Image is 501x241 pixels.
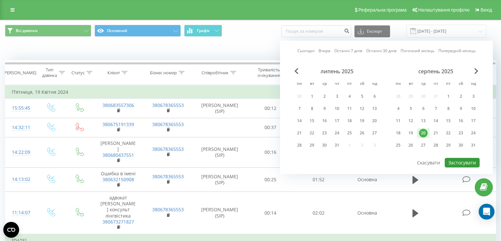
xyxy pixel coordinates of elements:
[444,141,453,150] div: 29
[332,79,342,89] abbr: четвер
[331,140,343,150] div: чт 31 лип 2025 р.
[320,141,329,150] div: 30
[345,117,354,125] div: 18
[331,128,343,138] div: чт 24 лип 2025 р.
[152,102,184,108] a: 380678365553
[308,104,316,113] div: 8
[368,116,381,126] div: нд 20 лип 2025 р.
[102,121,134,127] a: 380675191339
[16,28,38,33] span: Всі дзвінки
[442,140,455,150] div: пт 29 серп 2025 р.
[401,48,434,54] a: Поточний місяць
[457,129,465,137] div: 23
[306,104,318,114] div: вт 8 лип 2025 р.
[467,104,480,114] div: нд 10 серп 2025 р.
[343,116,356,126] div: пт 18 лип 2025 р.
[294,79,304,89] abbr: понеділок
[455,140,467,150] div: сб 30 серп 2025 р.
[455,128,467,138] div: сб 23 серп 2025 р.
[333,129,341,137] div: 24
[93,167,143,192] td: Ошибка в імені
[394,141,403,150] div: 25
[318,116,331,126] div: ср 16 лип 2025 р.
[431,79,441,89] abbr: четвер
[308,129,316,137] div: 22
[331,104,343,114] div: чт 10 лип 2025 р.
[320,79,329,89] abbr: середа
[394,104,403,113] div: 4
[342,167,392,192] td: Основна
[320,129,329,137] div: 23
[444,104,453,113] div: 8
[438,48,476,54] a: Попередній місяць
[12,206,29,219] div: 11:14:07
[370,79,379,89] abbr: неділя
[295,129,304,137] div: 21
[152,206,184,213] a: 380678365553
[370,104,379,113] div: 13
[358,7,407,13] span: Реферальна програма
[295,117,304,125] div: 14
[431,104,440,113] div: 7
[455,104,467,114] div: сб 9 серп 2025 р.
[469,104,478,113] div: 10
[107,70,120,76] div: Клієнт
[418,79,428,89] abbr: середа
[467,140,480,150] div: нд 31 серп 2025 р.
[293,68,381,75] div: липень 2025
[318,104,331,114] div: ср 9 лип 2025 р.
[293,128,306,138] div: пн 21 лип 2025 р.
[247,167,294,192] td: 00:25
[431,141,440,150] div: 28
[430,116,442,126] div: чт 14 серп 2025 р.
[417,140,430,150] div: ср 27 серп 2025 р.
[334,48,362,54] a: Останні 7 днів
[12,121,29,134] div: 14:32:11
[370,129,379,137] div: 27
[358,92,366,101] div: 5
[331,116,343,126] div: чт 17 лип 2025 р.
[152,173,184,180] a: 380678365553
[455,116,467,126] div: сб 16 серп 2025 р.
[358,117,366,125] div: 19
[404,140,417,150] div: вт 26 серп 2025 р.
[393,79,403,89] abbr: понеділок
[442,104,455,114] div: пт 8 серп 2025 р.
[333,92,341,101] div: 3
[306,116,318,126] div: вт 15 лип 2025 р.
[150,70,177,76] div: Бізнес номер
[152,121,184,127] a: 380678365553
[295,141,304,150] div: 28
[247,137,294,167] td: 00:16
[306,128,318,138] div: вт 22 лип 2025 р.
[469,129,478,137] div: 24
[102,176,134,183] a: 380632150908
[392,140,404,150] div: пн 25 серп 2025 р.
[306,140,318,150] div: вт 29 лип 2025 р.
[404,116,417,126] div: вт 12 серп 2025 р.
[442,91,455,101] div: пт 1 серп 2025 р.
[404,128,417,138] div: вт 19 серп 2025 р.
[358,129,366,137] div: 26
[5,25,91,37] button: Всі дзвінки
[479,204,494,220] div: Open Intercom Messenger
[444,117,453,125] div: 15
[442,116,455,126] div: пт 15 серп 2025 р.
[444,92,453,101] div: 1
[356,104,368,114] div: сб 12 лип 2025 р.
[193,99,247,118] td: [PERSON_NAME] (SIP)
[202,70,229,76] div: Співробітник
[306,91,318,101] div: вт 1 лип 2025 р.
[333,104,341,113] div: 10
[293,140,306,150] div: пн 28 лип 2025 р.
[333,117,341,125] div: 17
[343,91,356,101] div: пт 4 лип 2025 р.
[193,137,247,167] td: [PERSON_NAME] (SIP)
[294,167,342,192] td: 01:52
[368,104,381,114] div: нд 13 лип 2025 р.
[469,141,478,150] div: 31
[345,129,354,137] div: 25
[406,141,415,150] div: 26
[12,102,29,115] div: 15:55:45
[308,117,316,125] div: 15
